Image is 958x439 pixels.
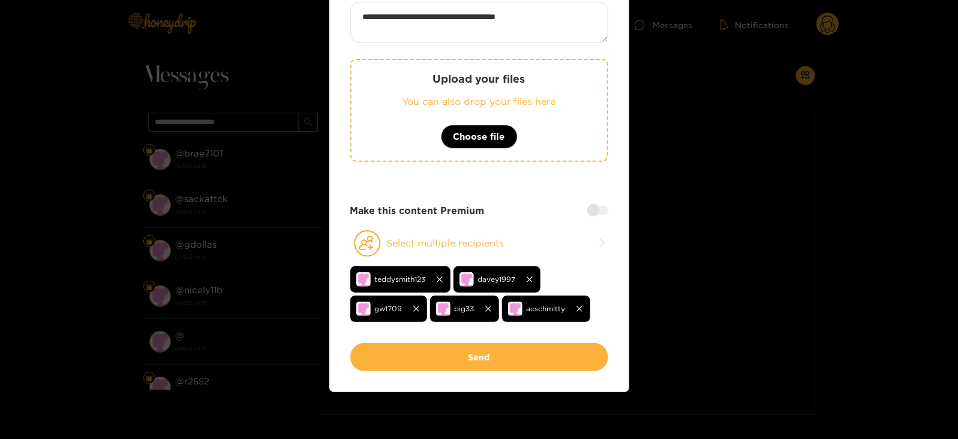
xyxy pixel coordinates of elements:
img: no-avatar.png [356,302,371,316]
img: no-avatar.png [436,302,451,316]
p: You can also drop your files here [376,95,583,109]
span: davey1997 [478,272,516,286]
img: no-avatar.png [508,302,522,316]
strong: Make this content Premium [350,204,485,218]
p: Upload your files [376,72,583,86]
button: Send [350,343,608,371]
button: Choose file [441,125,518,149]
button: Select multiple recipients [350,230,608,257]
span: Choose file [454,130,505,144]
span: acschmitty [527,302,566,315]
img: no-avatar.png [356,272,371,287]
img: no-avatar.png [460,272,474,287]
span: gw1709 [375,302,403,315]
span: big33 [455,302,475,315]
span: teddysmith123 [375,272,426,286]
